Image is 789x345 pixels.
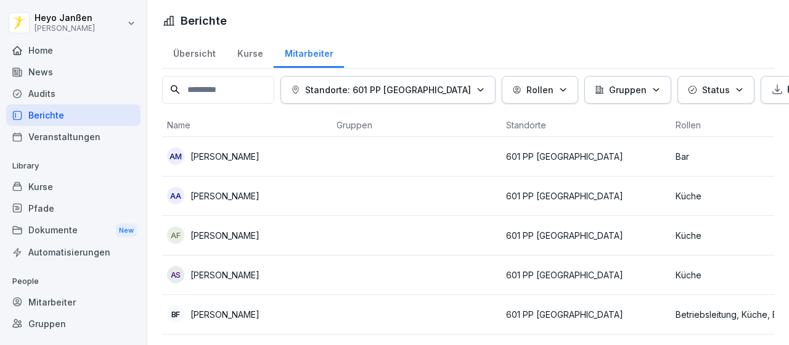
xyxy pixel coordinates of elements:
p: People [6,272,141,291]
div: AA [167,187,184,204]
p: Gruppen [609,83,647,96]
p: [PERSON_NAME] [190,150,260,163]
p: [PERSON_NAME] [190,229,260,242]
a: Automatisierungen [6,241,141,263]
div: New [116,223,137,238]
p: [PERSON_NAME] [35,24,95,33]
button: Gruppen [584,76,671,104]
th: Standorte [501,114,671,137]
a: Übersicht [162,36,226,68]
a: Mitarbeiter [274,36,344,68]
a: Home [6,39,141,61]
p: Heyo Janßen [35,13,95,23]
div: AM [167,148,184,165]
a: DokumenteNew [6,219,141,242]
a: News [6,61,141,83]
div: Dokumente [6,219,141,242]
a: Veranstaltungen [6,126,141,148]
p: Status [702,83,730,96]
div: AS [167,266,184,283]
a: Gruppen [6,313,141,335]
a: Audits [6,83,141,104]
div: BF [167,306,184,323]
a: Berichte [6,104,141,126]
a: Mitarbeiter [6,291,141,313]
p: Library [6,156,141,176]
a: Pfade [6,197,141,219]
button: Rollen [502,76,578,104]
p: 601 PP [GEOGRAPHIC_DATA] [506,189,666,202]
a: Kurse [6,176,141,197]
th: Name [162,114,332,137]
p: 601 PP [GEOGRAPHIC_DATA] [506,150,666,163]
p: Standorte: 601 PP [GEOGRAPHIC_DATA] [305,83,471,96]
p: 601 PP [GEOGRAPHIC_DATA] [506,308,666,321]
div: AF [167,227,184,244]
p: [PERSON_NAME] [190,268,260,281]
th: Gruppen [332,114,501,137]
p: 601 PP [GEOGRAPHIC_DATA] [506,268,666,281]
p: 601 PP [GEOGRAPHIC_DATA] [506,229,666,242]
button: Standorte: 601 PP [GEOGRAPHIC_DATA] [280,76,496,104]
p: Rollen [526,83,554,96]
p: [PERSON_NAME] [190,189,260,202]
h1: Berichte [181,12,227,29]
p: [PERSON_NAME] [190,308,260,321]
button: Status [677,76,754,104]
a: Kurse [226,36,274,68]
